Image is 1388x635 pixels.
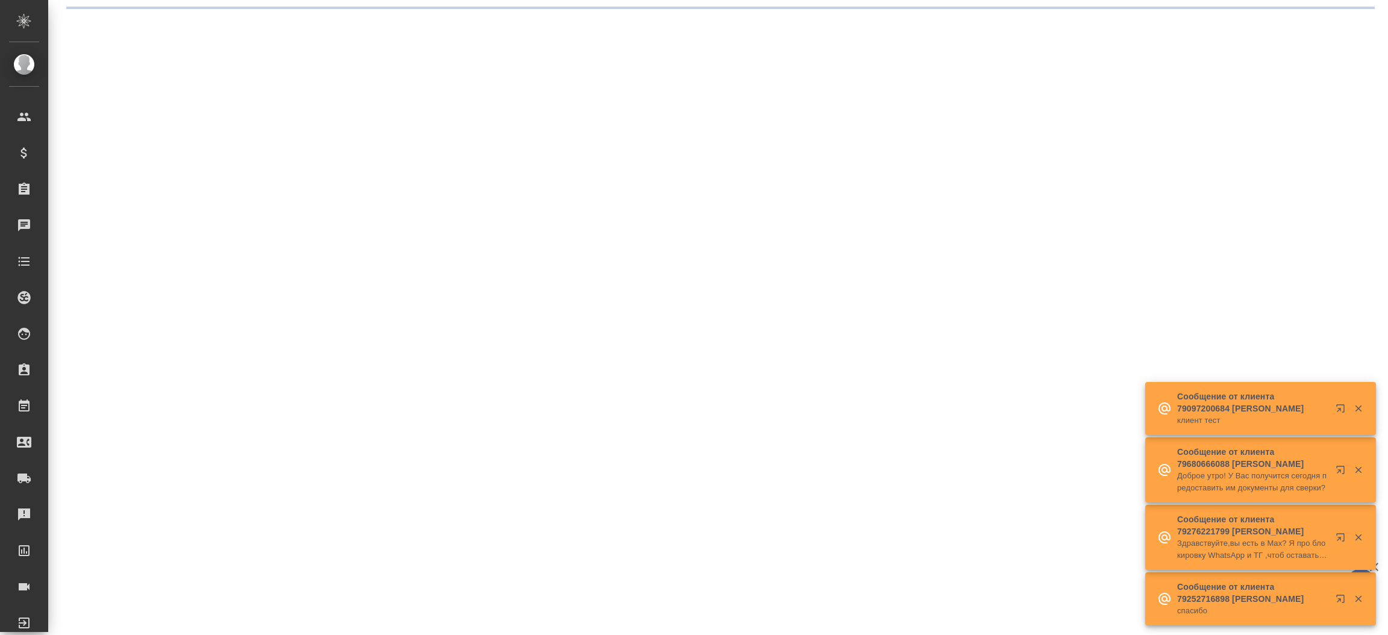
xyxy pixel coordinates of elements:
p: спасибо [1177,605,1328,617]
button: Открыть в новой вкладке [1328,396,1357,425]
button: Закрыть [1346,532,1371,543]
p: Здравствуйте,вы есть в Max? Я про блокировку WhatsApp и ТГ ,чтоб оставаться с вами на связи [1177,537,1328,561]
button: Открыть в новой вкладке [1328,525,1357,554]
p: Доброе утро! У Вас получится сегодня предоставить им документы для сверки? [1177,470,1328,494]
p: Сообщение от клиента 79252716898 [PERSON_NAME] [1177,581,1328,605]
button: Закрыть [1346,593,1371,604]
p: Сообщение от клиента 79097200684 [PERSON_NAME] [1177,390,1328,414]
p: Сообщение от клиента 79680666088 [PERSON_NAME] [1177,446,1328,470]
p: клиент тест [1177,414,1328,427]
button: Открыть в новой вкладке [1328,458,1357,487]
button: Открыть в новой вкладке [1328,587,1357,616]
p: Сообщение от клиента 79276221799 [PERSON_NAME] [1177,513,1328,537]
button: Закрыть [1346,403,1371,414]
button: Закрыть [1346,465,1371,475]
